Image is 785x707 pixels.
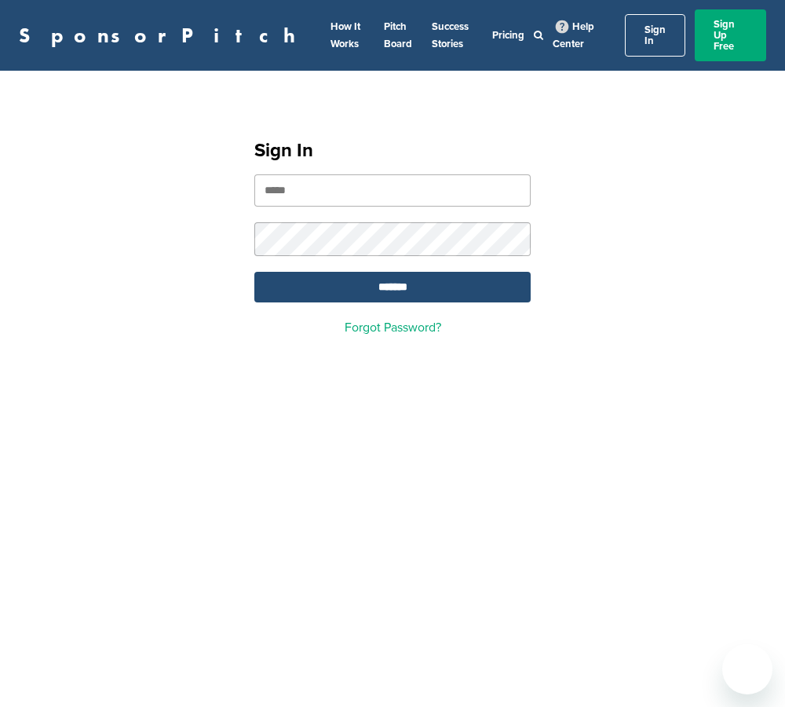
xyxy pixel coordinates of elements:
a: Help Center [553,17,594,53]
a: Forgot Password? [345,320,441,335]
a: How It Works [330,20,360,50]
a: SponsorPitch [19,25,305,46]
a: Pitch Board [384,20,412,50]
h1: Sign In [254,137,531,165]
a: Sign In [625,14,685,57]
a: Success Stories [432,20,469,50]
a: Sign Up Free [695,9,766,61]
a: Pricing [492,29,524,42]
iframe: Button to launch messaging window [722,644,772,694]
